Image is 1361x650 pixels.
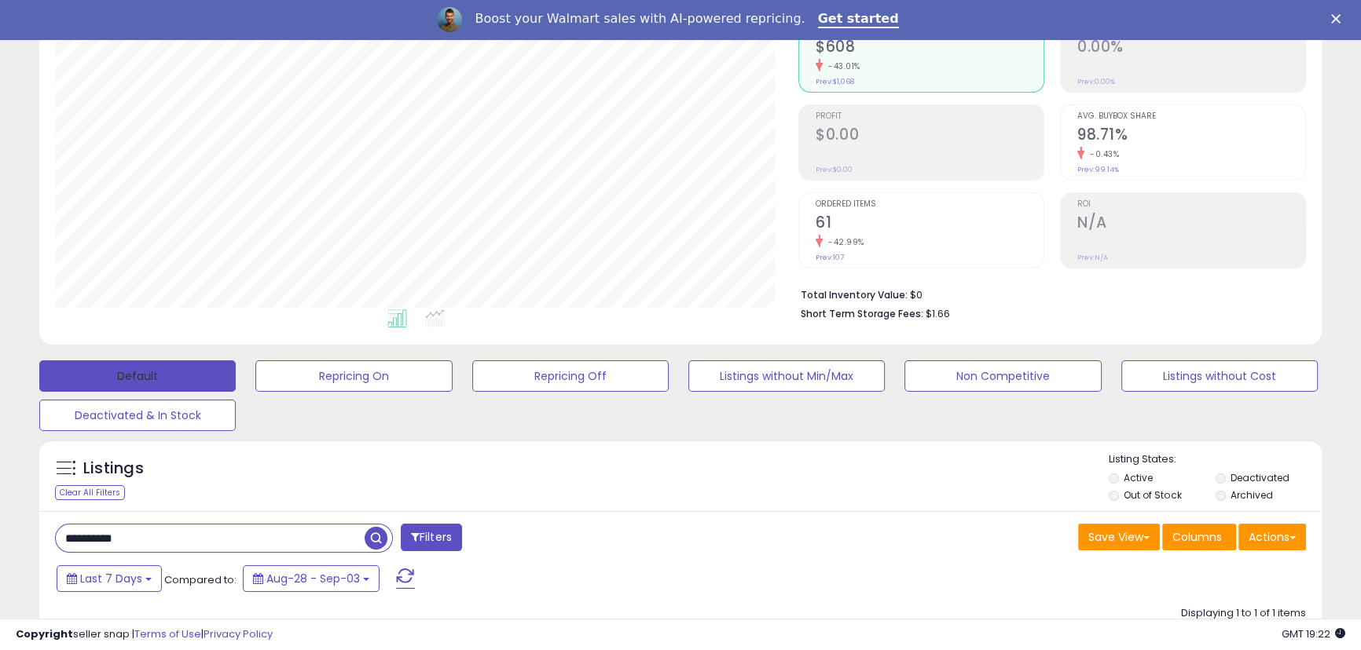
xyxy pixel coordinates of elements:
[55,485,125,500] div: Clear All Filters
[475,11,805,27] div: Boost your Walmart sales with AI-powered repricing.
[1078,524,1160,550] button: Save View
[816,126,1044,147] h2: $0.00
[816,165,853,174] small: Prev: $0.00
[816,112,1044,121] span: Profit
[1181,606,1306,621] div: Displaying 1 to 1 of 1 items
[39,400,236,431] button: Deactivated & In Stock
[1077,126,1305,147] h2: 98.71%
[1172,529,1222,545] span: Columns
[816,38,1044,59] h2: $608
[1238,524,1306,550] button: Actions
[255,360,452,392] button: Repricing On
[83,458,144,480] h5: Listings
[816,77,854,86] small: Prev: $1,068
[1231,471,1289,484] label: Deactivated
[39,360,236,392] button: Default
[1077,112,1305,121] span: Avg. Buybox Share
[1231,488,1273,502] label: Archived
[16,626,73,641] strong: Copyright
[472,360,669,392] button: Repricing Off
[164,572,237,587] span: Compared to:
[816,214,1044,235] h2: 61
[1109,452,1322,467] p: Listing States:
[80,571,142,586] span: Last 7 Days
[1124,471,1153,484] label: Active
[266,571,360,586] span: Aug-28 - Sep-03
[823,236,864,248] small: -42.99%
[823,60,860,72] small: -43.01%
[1077,253,1108,262] small: Prev: N/A
[1282,626,1345,641] span: 2025-09-11 19:22 GMT
[1331,14,1347,24] div: Close
[1077,38,1305,59] h2: 0.00%
[1084,148,1119,160] small: -0.43%
[816,200,1044,209] span: Ordered Items
[1077,200,1305,209] span: ROI
[204,626,273,641] a: Privacy Policy
[816,253,844,262] small: Prev: 107
[243,565,380,592] button: Aug-28 - Sep-03
[1077,214,1305,235] h2: N/A
[926,306,950,321] span: $1.66
[1124,488,1181,502] label: Out of Stock
[801,288,908,301] b: Total Inventory Value:
[1121,360,1318,392] button: Listings without Cost
[134,626,201,641] a: Terms of Use
[437,7,462,32] img: Profile image for Adrian
[16,627,273,642] div: seller snap | |
[801,284,1294,303] li: $0
[57,565,162,592] button: Last 7 Days
[801,307,923,320] b: Short Term Storage Fees:
[401,524,462,551] button: Filters
[1077,77,1115,86] small: Prev: 0.00%
[688,360,885,392] button: Listings without Min/Max
[904,360,1101,392] button: Non Competitive
[818,11,899,28] a: Get started
[1162,524,1236,550] button: Columns
[1077,165,1119,174] small: Prev: 99.14%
